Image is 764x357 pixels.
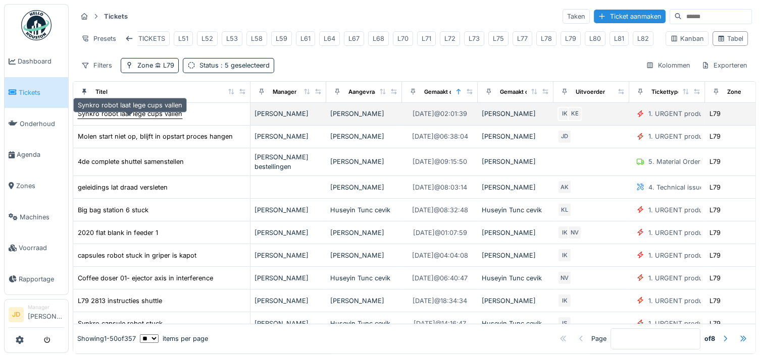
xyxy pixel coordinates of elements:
[482,228,549,237] div: [PERSON_NAME]
[412,132,468,141] div: [DATE] @ 06:38:04
[557,180,572,194] div: AK
[709,273,721,283] div: L79
[5,77,68,108] a: Tickets
[557,130,572,144] div: JD
[648,273,764,283] div: 1. URGENT production line disruption
[330,228,398,237] div: [PERSON_NAME]
[709,251,721,260] div: L79
[5,139,68,170] a: Agenda
[78,205,148,215] div: Big bag station 6 stuck
[330,157,398,166] div: [PERSON_NAME]
[565,34,576,43] div: L79
[140,334,208,343] div: items per page
[717,34,743,43] div: Tabel
[648,183,703,192] div: 4. Technical issue
[413,296,467,306] div: [DATE] @ 18:34:34
[541,34,552,43] div: L78
[709,109,721,118] div: L79
[568,107,582,121] div: KE
[557,248,572,262] div: IK
[78,273,213,283] div: Coffee doser 01- ejector axis in interference
[482,251,549,260] div: [PERSON_NAME]
[709,319,721,328] div: L79
[201,34,213,43] div: L52
[517,34,528,43] div: L77
[19,88,64,97] span: Tickets
[648,109,764,118] div: 1. URGENT production line disruption
[413,183,467,192] div: [DATE] @ 08:03:14
[77,58,117,73] div: Filters
[5,46,68,77] a: Dashboard
[444,34,455,43] div: L72
[78,228,158,237] div: 2020 flat blank in feeder 1
[557,293,572,308] div: IK
[641,58,695,73] div: Kolommen
[9,304,64,328] a: JD Manager[PERSON_NAME]
[78,296,162,306] div: L79 2813 instructies shuttle
[493,34,504,43] div: L75
[5,170,68,202] a: Zones
[576,88,605,96] div: Uitvoerder
[648,251,764,260] div: 1. URGENT production line disruption
[5,201,68,232] a: Machines
[709,132,721,141] div: L79
[5,232,68,264] a: Voorraad
[709,183,721,192] div: L79
[19,274,64,284] span: Rapportage
[637,34,649,43] div: L82
[412,205,468,215] div: [DATE] @ 08:32:48
[273,88,296,96] div: Manager
[469,34,480,43] div: L73
[413,109,467,118] div: [DATE] @ 02:01:39
[412,251,468,260] div: [DATE] @ 04:04:08
[251,34,263,43] div: L58
[594,10,666,23] div: Ticket aanmaken
[16,181,64,191] span: Zones
[482,157,549,166] div: [PERSON_NAME]
[254,152,322,171] div: [PERSON_NAME] bestellingen
[348,88,399,96] div: Aangevraagd door
[78,132,233,141] div: Molen start niet op, blijft in opstart proces hangen
[73,98,187,112] div: Synkro robot laat lege cups vallen
[219,62,270,69] span: : 5 geselecteerd
[330,296,398,306] div: [PERSON_NAME]
[709,228,721,237] div: L79
[78,251,196,260] div: capsules robot stuck in griper is kapot
[330,183,398,192] div: [PERSON_NAME]
[330,273,398,283] div: Huseyin Tunc cevik
[670,34,704,43] div: Kanban
[330,205,398,215] div: Huseyin Tunc cevik
[78,183,168,192] div: geleidings lat draad versleten
[199,61,270,70] div: Status
[254,205,322,215] div: [PERSON_NAME]
[254,228,322,237] div: [PERSON_NAME]
[563,9,590,24] div: Taken
[412,273,468,283] div: [DATE] @ 06:40:47
[5,264,68,295] a: Rapportage
[697,58,752,73] div: Exporteren
[727,88,741,96] div: Zone
[651,88,681,96] div: Tickettype
[254,109,322,118] div: [PERSON_NAME]
[709,157,721,166] div: L79
[254,319,322,328] div: [PERSON_NAME]
[591,334,606,343] div: Page
[330,132,398,141] div: [PERSON_NAME]
[709,205,721,215] div: L79
[254,132,322,141] div: [PERSON_NAME]
[95,88,108,96] div: Titel
[276,34,287,43] div: L59
[500,88,538,96] div: Gemaakt door
[78,109,182,118] div: Synkro robot laat lege cups vallen
[17,150,64,159] span: Agenda
[77,31,121,46] div: Presets
[19,243,64,253] span: Voorraad
[78,157,184,166] div: 4de complete shuttel samenstellen
[413,228,467,237] div: [DATE] @ 01:07:59
[482,109,549,118] div: [PERSON_NAME]
[557,225,572,240] div: IK
[226,34,238,43] div: L53
[100,12,132,21] strong: Tickets
[348,34,360,43] div: L67
[254,251,322,260] div: [PERSON_NAME]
